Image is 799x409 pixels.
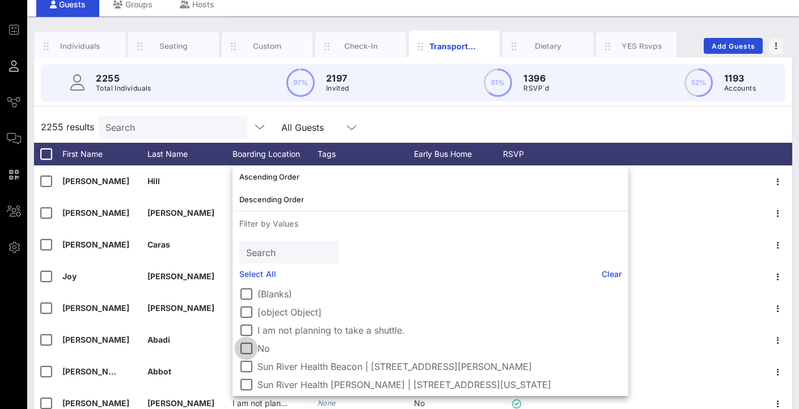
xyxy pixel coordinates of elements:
span: [PERSON_NAME] [62,398,129,408]
div: Ascending Order [239,172,622,181]
span: I am not planning to take a shuttle. [232,398,361,408]
i: None [318,399,336,407]
div: All Guests [281,122,324,133]
button: Add Guests [704,38,763,54]
span: Abadi [147,335,170,344]
div: Boarding Location [232,143,318,165]
label: No [257,343,622,354]
p: Invited [326,83,349,94]
span: Abbot [147,367,171,376]
a: Select All [239,268,276,280]
label: Sun River Health [PERSON_NAME] | [STREET_ADDRESS][US_STATE] [257,379,622,390]
span: Joy [62,271,77,281]
span: [PERSON_NAME] [62,176,129,186]
span: 2255 results [41,120,94,134]
div: All Guests [274,116,365,138]
span: Caras [147,240,170,249]
div: Custom [242,41,293,52]
span: [PERSON_NAME] [62,240,129,249]
span: [PERSON_NAME] [147,208,214,218]
p: Total Individuals [96,83,151,94]
label: Sun River Health Beacon | [STREET_ADDRESS][PERSON_NAME] [257,361,622,372]
span: [PERSON_NAME] [62,208,129,218]
p: 1193 [724,71,756,85]
label: [object Object] [257,306,622,318]
div: Early Bus Home [414,143,499,165]
span: Add Guests [711,42,756,50]
p: 2255 [96,71,151,85]
div: Tags [318,143,414,165]
a: Clear [602,268,622,280]
p: 2197 [326,71,349,85]
span: [PERSON_NAME] [147,398,214,408]
div: Dietary [523,41,573,52]
div: YES Rsvps [616,41,667,52]
span: [PERSON_NAME] [PERSON_NAME] [62,367,198,376]
label: (Blanks) [257,288,622,300]
span: [PERSON_NAME] [62,335,129,344]
span: [PERSON_NAME] [147,271,214,281]
div: Check-In [336,41,386,52]
span: No [414,398,425,408]
span: [PERSON_NAME] [62,303,129,313]
label: I am not planning to take a shuttle. [257,325,622,336]
p: 1396 [523,71,549,85]
div: Descending Order [239,195,622,204]
p: Filter by Values [232,211,628,236]
div: RSVP [499,143,539,165]
div: Last Name [147,143,232,165]
div: First Name [62,143,147,165]
span: [PERSON_NAME] [147,303,214,313]
p: Accounts [724,83,756,94]
div: Individuals [55,41,105,52]
div: Transportation [429,40,480,52]
div: Seating [149,41,199,52]
p: RSVP`d [523,83,549,94]
span: Hill [147,176,160,186]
